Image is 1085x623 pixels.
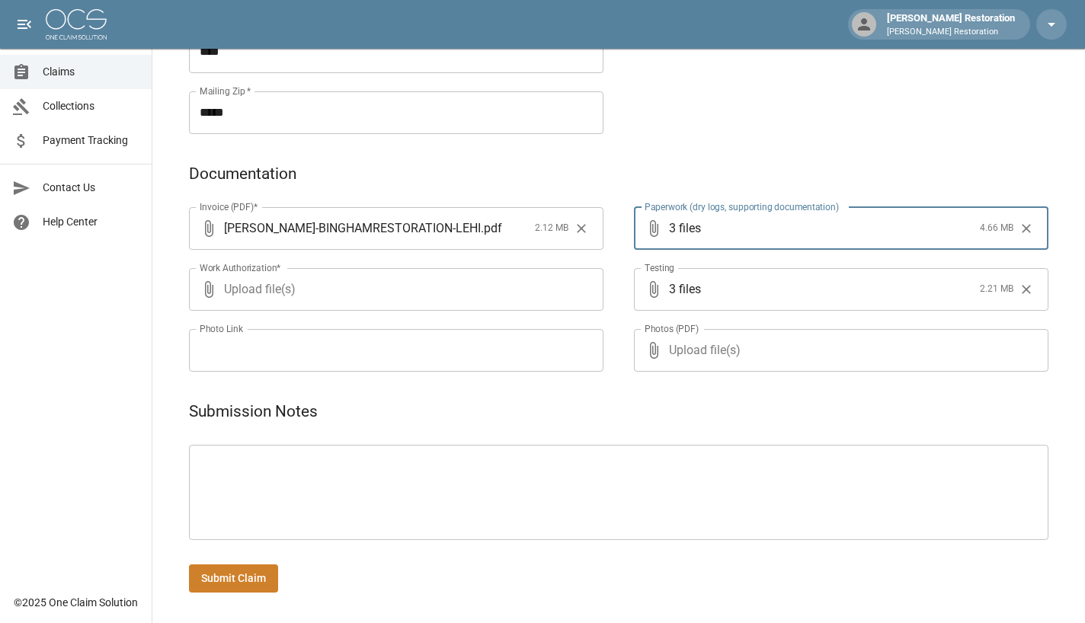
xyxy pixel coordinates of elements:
span: . pdf [481,219,502,237]
label: Paperwork (dry logs, supporting documentation) [645,200,839,213]
label: Work Authorization* [200,261,281,274]
span: Help Center [43,214,139,230]
div: © 2025 One Claim Solution [14,595,138,610]
span: 3 files [669,207,974,250]
span: Upload file(s) [669,329,1007,372]
label: Photos (PDF) [645,322,699,335]
button: Clear [1015,278,1038,301]
span: 2.12 MB [535,221,568,236]
div: [PERSON_NAME] Restoration [881,11,1021,38]
span: Collections [43,98,139,114]
span: 3 files [669,268,974,311]
span: [PERSON_NAME]-BINGHAMRESTORATION-LEHI [224,219,481,237]
img: ocs-logo-white-transparent.png [46,9,107,40]
label: Invoice (PDF)* [200,200,258,213]
span: Payment Tracking [43,133,139,149]
button: open drawer [9,9,40,40]
label: Mailing Zip [200,85,251,97]
label: Photo Link [200,322,243,335]
button: Clear [570,217,593,240]
button: Clear [1015,217,1038,240]
span: Claims [43,64,139,80]
span: 4.66 MB [980,221,1013,236]
p: [PERSON_NAME] Restoration [887,26,1015,39]
button: Submit Claim [189,564,278,593]
span: Contact Us [43,180,139,196]
span: 2.21 MB [980,282,1013,297]
span: Upload file(s) [224,268,562,311]
label: Testing [645,261,674,274]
